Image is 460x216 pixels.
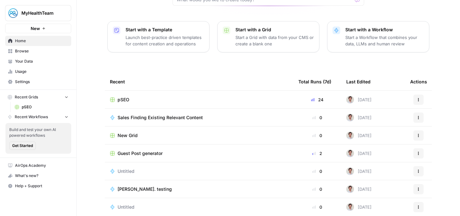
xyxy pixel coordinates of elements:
[5,77,71,87] a: Settings
[346,185,354,193] img: tdmuw9wfe40fkwq84phcceuazoww
[5,5,71,21] button: Workspace: MyHealthTeam
[5,92,71,102] button: Recent Grids
[346,114,372,121] div: [DATE]
[346,73,371,90] div: Last Edited
[126,34,204,47] p: Launch best-practice driven templates for content creation and operations
[346,203,354,211] img: tdmuw9wfe40fkwq84phcceuazoww
[346,203,372,211] div: [DATE]
[107,21,210,52] button: Start with a TemplateLaunch best-practice driven templates for content creation and operations
[5,171,71,181] button: What's new?
[346,96,372,104] div: [DATE]
[12,102,71,112] a: pSEO
[410,73,427,90] div: Actions
[346,167,372,175] div: [DATE]
[346,96,354,104] img: tdmuw9wfe40fkwq84phcceuazoww
[298,150,336,157] div: 2
[21,10,60,16] span: MyHealthTeam
[15,114,48,120] span: Recent Workflows
[298,73,331,90] div: Total Runs (7d)
[110,186,288,192] a: [PERSON_NAME]. testing
[118,150,163,157] span: Guest Post generator
[126,27,204,33] p: Start with a Template
[5,160,71,171] a: AirOps Academy
[110,96,288,103] a: pSEO
[110,73,288,90] div: Recent
[346,185,372,193] div: [DATE]
[5,112,71,122] button: Recent Workflows
[118,96,129,103] span: pSEO
[346,150,372,157] div: [DATE]
[235,27,314,33] p: Start with a Grid
[298,204,336,210] div: 0
[345,34,424,47] p: Start a Workflow that combines your data, LLMs and human review
[9,127,67,138] span: Build and test your own AI powered workflows
[235,34,314,47] p: Start a Grid with data from your CMS or create a blank one
[15,183,68,189] span: Help + Support
[22,104,68,110] span: pSEO
[118,132,138,139] span: New Grid
[15,48,68,54] span: Browse
[346,150,354,157] img: tdmuw9wfe40fkwq84phcceuazoww
[110,132,288,139] a: New Grid
[110,114,288,121] a: Sales Finding Existing Relevant Content
[118,168,134,174] span: Untitled
[298,96,336,103] div: 24
[118,186,172,192] span: [PERSON_NAME]. testing
[5,46,71,56] a: Browse
[298,114,336,121] div: 0
[346,132,372,139] div: [DATE]
[15,163,68,168] span: AirOps Academy
[15,38,68,44] span: Home
[118,204,134,210] span: Untitled
[298,186,336,192] div: 0
[5,66,71,77] a: Usage
[5,181,71,191] button: Help + Support
[298,168,336,174] div: 0
[346,167,354,175] img: tdmuw9wfe40fkwq84phcceuazoww
[327,21,429,52] button: Start with a WorkflowStart a Workflow that combines your data, LLMs and human review
[110,168,288,174] a: Untitled
[31,25,40,32] span: New
[5,24,71,33] button: New
[346,132,354,139] img: tdmuw9wfe40fkwq84phcceuazoww
[5,56,71,66] a: Your Data
[9,142,36,150] button: Get Started
[15,94,38,100] span: Recent Grids
[15,79,68,85] span: Settings
[346,114,354,121] img: tdmuw9wfe40fkwq84phcceuazoww
[110,204,288,210] a: Untitled
[15,69,68,74] span: Usage
[298,132,336,139] div: 0
[15,58,68,64] span: Your Data
[110,150,288,157] a: Guest Post generator
[12,143,33,149] span: Get Started
[118,114,203,121] span: Sales Finding Existing Relevant Content
[7,7,19,19] img: MyHealthTeam Logo
[5,171,71,181] div: What's new?
[5,36,71,46] a: Home
[217,21,319,52] button: Start with a GridStart a Grid with data from your CMS or create a blank one
[345,27,424,33] p: Start with a Workflow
